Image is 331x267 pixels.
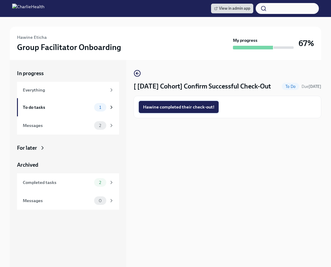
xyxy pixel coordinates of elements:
span: 2 [95,180,105,185]
div: For later [17,144,37,152]
span: 1 [96,105,105,110]
span: Due [302,84,321,89]
a: Archived [17,161,119,169]
a: Messages2 [17,116,119,135]
a: View in admin app [211,4,253,13]
a: In progress [17,70,119,77]
h3: 67% [299,38,314,49]
a: Messages0 [17,192,119,210]
h6: Hawine Eticha [17,34,47,41]
strong: My progress [233,37,258,43]
a: Everything [17,82,119,98]
div: Messages [23,122,92,129]
h4: [ [DATE] Cohort] Confirm Successful Check-Out [134,82,271,91]
span: 0 [95,199,105,203]
img: CharlieHealth [12,4,44,13]
a: Completed tasks2 [17,173,119,192]
a: To do tasks1 [17,98,119,116]
span: 2 [95,123,105,128]
span: September 26th, 2025 09:00 [302,84,321,89]
div: Completed tasks [23,179,92,186]
div: Messages [23,197,92,204]
a: For later [17,144,119,152]
div: To do tasks [23,104,92,111]
button: Hawine completed their check-out! [139,101,219,113]
span: To Do [282,84,299,89]
strong: [DATE] [309,84,321,89]
span: View in admin app [214,5,250,12]
h3: Group Facilitator Onboarding [17,42,121,53]
div: Everything [23,87,106,93]
span: Hawine completed their check-out! [143,104,214,110]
